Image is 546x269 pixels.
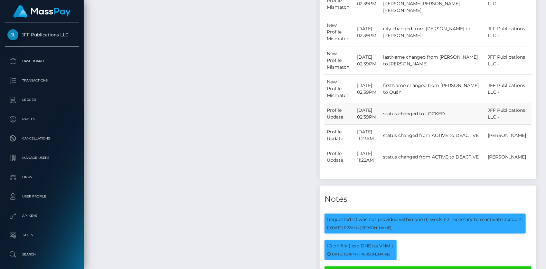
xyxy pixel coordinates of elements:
td: New Profile Mismatch [325,46,355,75]
a: Payees [5,111,79,127]
p: Search [7,250,76,259]
h4: Notes [325,194,532,205]
td: JFF Publications LLC - [485,18,532,46]
td: Profile Update [325,125,355,146]
img: JFF Publications LLC [7,29,18,40]
td: Profile Update [325,146,355,168]
p: Dashboard [7,56,76,66]
a: Taxes [5,227,79,243]
td: Profile Update [325,103,355,125]
p: Transactions [7,76,76,85]
td: New Profile Mismatch [325,75,355,103]
td: firstName changed from [PERSON_NAME] to Quân [381,75,486,103]
small: [DATE] 1:30PM / [PERSON_NAME] [327,252,391,256]
td: [DATE] 02:39PM [355,75,381,103]
p: Requested ID was not provided within one (1) week. ID necessary to reactivate account. [327,216,523,223]
td: [PERSON_NAME] [485,125,532,146]
p: Taxes [7,230,76,240]
td: JFF Publications LLC - [485,75,532,103]
a: User Profile [5,188,79,205]
img: MassPay Logo [13,5,71,18]
td: [DATE] 02:39PM [355,18,381,46]
td: status changed from ACTIVE to DEACTIVE [381,125,486,146]
a: Transactions [5,72,79,89]
td: [DATE] 02:39PM [355,103,381,125]
a: Dashboard [5,53,79,69]
td: [DATE] 11:23AM [355,125,381,146]
a: Manage Users [5,150,79,166]
td: status changed from ACTIVE to DEACTIVE [381,146,486,168]
td: [PERSON_NAME] [485,146,532,168]
p: Links [7,172,76,182]
span: JFF Publications LLC [5,32,79,38]
a: API Keys [5,208,79,224]
td: lastName changed from [PERSON_NAME] to [PERSON_NAME] [381,46,486,75]
td: JFF Publications LLC - [485,46,532,75]
p: API Keys [7,211,76,221]
p: ID on file ( exp DNE iss VNM ). [327,243,394,249]
p: Cancellations [7,134,76,143]
a: Links [5,169,79,185]
td: status changed to LOCKED [381,103,486,125]
a: Cancellations [5,130,79,147]
td: New Profile Mismatch [325,18,355,46]
p: Ledger [7,95,76,105]
small: [DATE] 11:22AM / [PERSON_NAME] [327,226,391,230]
p: User Profile [7,192,76,201]
td: [DATE] 11:22AM [355,146,381,168]
p: Manage Users [7,153,76,163]
a: Ledger [5,92,79,108]
a: Search [5,246,79,263]
td: [DATE] 02:39PM [355,46,381,75]
td: city changed from [PERSON_NAME] to [PERSON_NAME] [381,18,486,46]
p: Payees [7,114,76,124]
td: JFF Publications LLC - [485,103,532,125]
